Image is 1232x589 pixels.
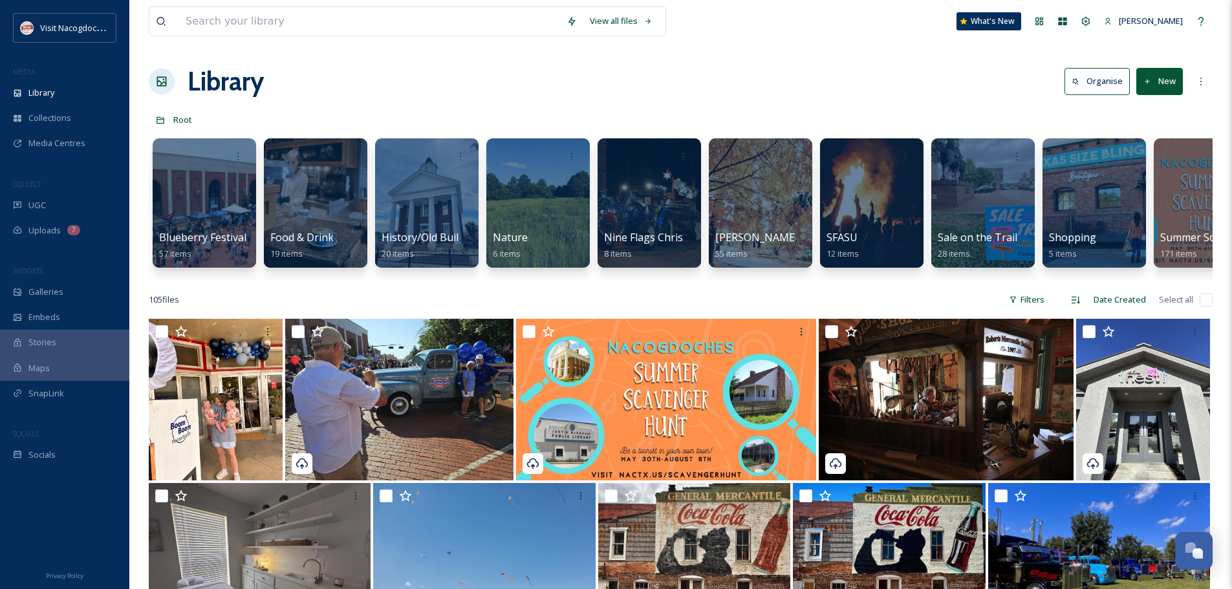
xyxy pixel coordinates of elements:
[1160,248,1197,259] span: 171 items
[1175,532,1213,570] button: Open Chat
[13,67,36,76] span: MEDIA
[715,231,870,259] a: [PERSON_NAME] Azalea Garden55 items
[270,248,303,259] span: 19 items
[270,231,334,259] a: Food & Drink19 items
[382,248,414,259] span: 20 items
[938,248,970,259] span: 28 items
[827,248,859,259] span: 12 items
[21,21,34,34] img: images%20%281%29.jpeg
[28,387,64,400] span: SnapLink
[159,230,246,244] span: Blueberry Festival
[938,230,1017,244] span: Sale on the Trail
[1159,294,1193,306] span: Select all
[159,248,191,259] span: 57 items
[149,319,283,480] img: ext_1749924619.458447_sarahl0901@gmail.com-Tezza-4076.jpeg
[1119,15,1183,27] span: [PERSON_NAME]
[1049,248,1077,259] span: 5 items
[159,231,246,259] a: Blueberry Festival57 items
[715,248,748,259] span: 55 items
[1049,231,1096,259] a: Shopping5 items
[604,230,770,244] span: Nine Flags Christmas Parade 2023
[819,319,1074,480] img: String Shop_interior w Steve Hartz_Mike Wiggins.JPG
[827,231,859,259] a: SFASU12 items
[28,336,56,348] span: Stories
[28,137,85,149] span: Media Centres
[604,231,770,259] a: Nine Flags Christmas Parade 20238 items
[13,179,41,189] span: COLLECT
[382,231,485,259] a: History/Old Buildings20 items
[28,449,56,461] span: Socials
[493,231,528,259] a: Nature6 items
[1076,319,1210,480] img: IMG_1706.jpg
[583,8,659,34] a: View all files
[179,7,560,36] input: Search your library
[1049,230,1096,244] span: Shopping
[1097,8,1189,34] a: [PERSON_NAME]
[1064,68,1130,94] button: Organise
[516,319,816,480] img: 494535241_1252787750182973_2579586294914281421_n (1).jpg
[173,114,192,125] span: Root
[188,62,264,101] a: Library
[493,248,521,259] span: 6 items
[173,112,192,127] a: Root
[13,429,39,438] span: SOCIALS
[46,572,83,580] span: Privacy Policy
[28,362,50,374] span: Maps
[28,87,54,99] span: Library
[285,319,513,480] img: 20240608_092136.jpg
[28,112,71,124] span: Collections
[28,199,46,211] span: UGC
[28,224,61,237] span: Uploads
[1064,68,1136,94] a: Organise
[956,12,1021,30] a: What's New
[270,230,334,244] span: Food & Drink
[382,230,485,244] span: History/Old Buildings
[604,248,632,259] span: 8 items
[40,21,111,34] span: Visit Nacogdoches
[28,311,60,323] span: Embeds
[493,230,528,244] span: Nature
[67,225,80,235] div: 7
[827,230,858,244] span: SFASU
[1002,287,1051,312] div: Filters
[715,230,870,244] span: [PERSON_NAME] Azalea Garden
[938,231,1017,259] a: Sale on the Trail28 items
[13,266,43,275] span: WIDGETS
[28,286,63,298] span: Galleries
[1136,68,1183,94] button: New
[1087,287,1152,312] div: Date Created
[46,567,83,583] a: Privacy Policy
[149,294,179,306] span: 105 file s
